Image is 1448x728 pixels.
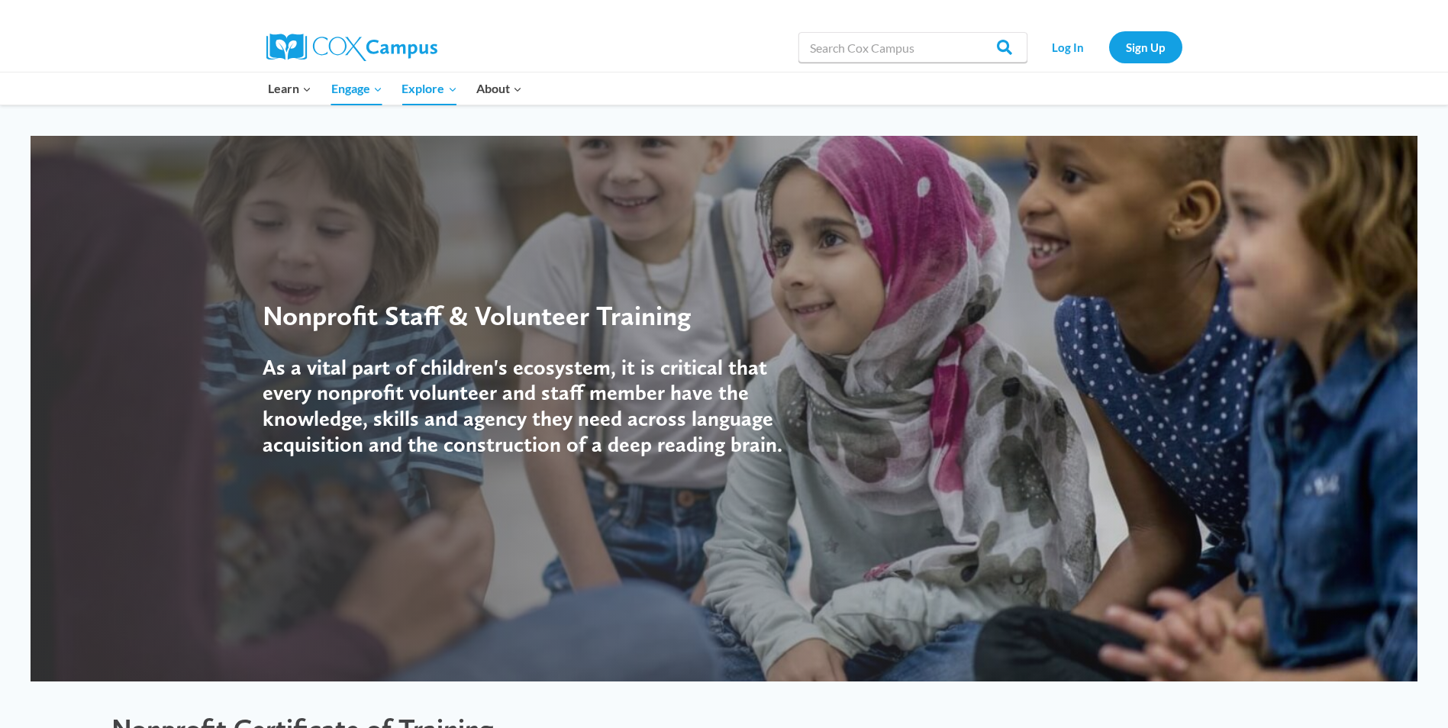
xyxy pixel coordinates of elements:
[263,299,805,332] div: Nonprofit Staff & Volunteer Training
[259,72,532,105] nav: Primary Navigation
[263,355,805,457] h4: As a vital part of children's ecosystem, it is critical that every nonprofit volunteer and staff ...
[402,79,456,98] span: Explore
[476,79,522,98] span: About
[1035,31,1101,63] a: Log In
[331,79,382,98] span: Engage
[798,32,1027,63] input: Search Cox Campus
[266,34,437,61] img: Cox Campus
[268,79,311,98] span: Learn
[1035,31,1182,63] nav: Secondary Navigation
[1109,31,1182,63] a: Sign Up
